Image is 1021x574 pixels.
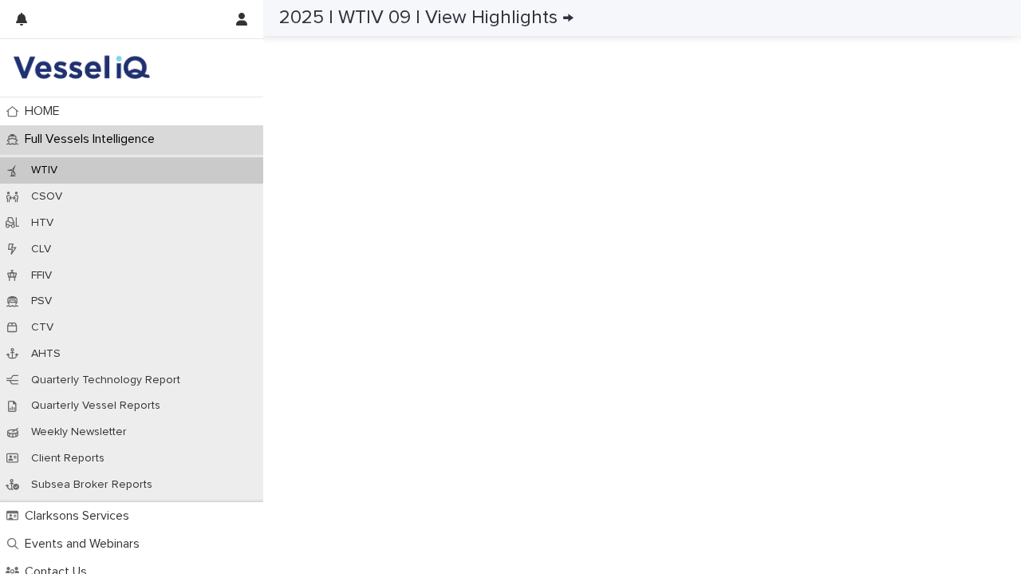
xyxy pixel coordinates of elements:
[18,374,193,387] p: Quarterly Technology Report
[18,164,70,177] p: WTIV
[18,295,65,308] p: PSV
[18,190,75,204] p: CSOV
[18,269,65,283] p: FFIV
[18,426,140,439] p: Weekly Newsletter
[279,6,574,30] h2: 2025 | WTIV 09 | View Highlights →
[18,132,168,147] p: Full Vessels Intelligence
[18,347,73,361] p: AHTS
[18,452,117,465] p: Client Reports
[18,216,66,230] p: HTV
[18,243,64,256] p: CLV
[18,321,66,335] p: CTV
[18,399,173,413] p: Quarterly Vessel Reports
[13,52,150,84] img: DY2harLS7Ky7oFY6OHCp
[18,536,152,552] p: Events and Webinars
[18,478,165,492] p: Subsea Broker Reports
[18,509,142,524] p: Clarksons Services
[18,104,73,119] p: HOME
